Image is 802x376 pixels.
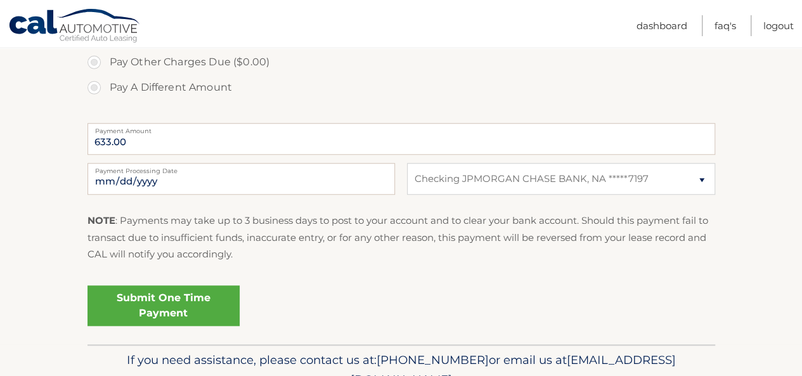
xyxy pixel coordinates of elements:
[87,75,715,100] label: Pay A Different Amount
[87,123,715,133] label: Payment Amount
[87,163,395,195] input: Payment Date
[763,15,794,36] a: Logout
[8,8,141,45] a: Cal Automotive
[377,353,489,367] span: [PHONE_NUMBER]
[87,49,715,75] label: Pay Other Charges Due ($0.00)
[87,285,240,326] a: Submit One Time Payment
[87,123,715,155] input: Payment Amount
[87,163,395,173] label: Payment Processing Date
[715,15,736,36] a: FAQ's
[87,212,715,263] p: : Payments may take up to 3 business days to post to your account and to clear your bank account....
[87,214,115,226] strong: NOTE
[637,15,687,36] a: Dashboard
